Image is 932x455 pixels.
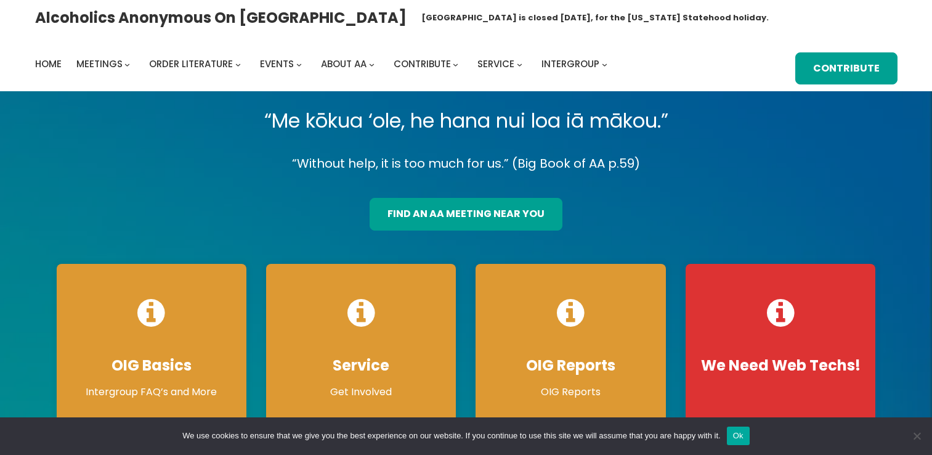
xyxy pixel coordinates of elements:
[278,356,444,375] h4: Service
[517,62,522,67] button: Service submenu
[698,356,863,375] h4: We Need Web Techs!
[47,153,886,174] p: “Without help, it is too much for us.” (Big Book of AA p.59)
[370,198,562,231] a: find an aa meeting near you
[260,57,294,70] span: Events
[727,427,750,445] button: Ok
[296,62,302,67] button: Events submenu
[321,57,367,70] span: About AA
[477,55,514,73] a: Service
[235,62,241,67] button: Order Literature submenu
[421,12,769,24] h1: [GEOGRAPHIC_DATA] is closed [DATE], for the [US_STATE] Statehood holiday.
[602,62,607,67] button: Intergroup submenu
[278,385,444,400] p: Get Involved
[76,57,123,70] span: Meetings
[35,4,407,31] a: Alcoholics Anonymous on [GEOGRAPHIC_DATA]
[182,430,720,442] span: We use cookies to ensure that we give you the best experience on our website. If you continue to ...
[394,55,451,73] a: Contribute
[260,55,294,73] a: Events
[541,55,599,73] a: Intergroup
[124,62,130,67] button: Meetings submenu
[76,55,123,73] a: Meetings
[69,385,234,400] p: Intergroup FAQ’s and More
[369,62,375,67] button: About AA submenu
[47,104,886,138] p: “Me kōkua ‘ole, he hana nui loa iā mākou.”
[394,57,451,70] span: Contribute
[321,55,367,73] a: About AA
[35,57,62,70] span: Home
[453,62,458,67] button: Contribute submenu
[541,57,599,70] span: Intergroup
[149,57,233,70] span: Order Literature
[795,52,898,85] a: Contribute
[477,57,514,70] span: Service
[488,385,653,400] p: OIG Reports
[35,55,612,73] nav: Intergroup
[910,430,923,442] span: No
[35,55,62,73] a: Home
[69,356,234,375] h4: OIG Basics
[488,356,653,375] h4: OIG Reports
